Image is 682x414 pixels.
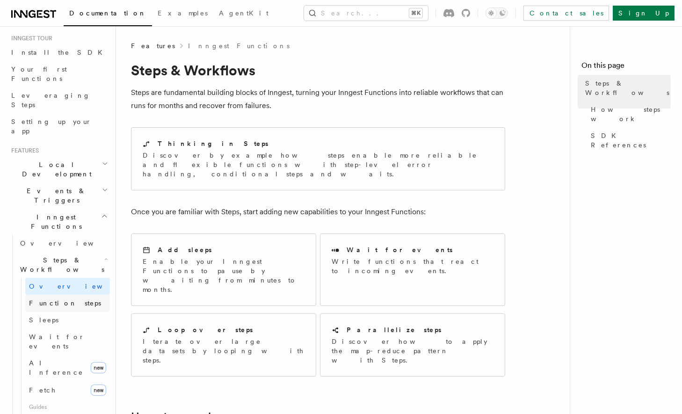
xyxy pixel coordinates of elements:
span: Local Development [7,160,102,179]
a: Wait for eventsWrite functions that react to incoming events. [320,233,505,306]
p: Enable your Inngest Functions to pause by waiting from minutes to months. [143,257,305,294]
a: SDK References [587,127,671,153]
span: Install the SDK [11,49,108,56]
a: Parallelize stepsDiscover how to apply the map-reduce pattern with Steps. [320,313,505,377]
p: Steps are fundamental building blocks of Inngest, turning your Inngest Functions into reliable wo... [131,86,505,112]
a: Overview [16,235,110,252]
span: AgentKit [219,9,268,17]
span: Steps & Workflows [585,79,671,97]
span: Fetch [29,386,56,394]
span: new [91,362,106,373]
a: Setting up your app [7,113,110,139]
span: Examples [158,9,208,17]
a: Your first Functions [7,61,110,87]
a: Sleeps [25,312,110,328]
button: Steps & Workflows [16,252,110,278]
a: How steps work [587,101,671,127]
span: How steps work [591,105,671,123]
p: Write functions that react to incoming events. [332,257,493,276]
a: Documentation [64,3,152,26]
button: Inngest Functions [7,209,110,235]
span: Setting up your app [11,118,92,135]
h2: Thinking in Steps [158,139,268,148]
h2: Wait for events [347,245,453,254]
a: Add sleepsEnable your Inngest Functions to pause by waiting from minutes to months. [131,233,316,306]
span: Wait for events [29,333,85,350]
a: AgentKit [213,3,274,25]
span: Inngest Functions [7,212,101,231]
h2: Add sleeps [158,245,212,254]
kbd: ⌘K [409,8,422,18]
a: Install the SDK [7,44,110,61]
span: Leveraging Steps [11,92,90,109]
a: Function steps [25,295,110,312]
span: Events & Triggers [7,186,102,205]
p: Discover by example how steps enable more reliable and flexible functions with step-level error h... [143,151,493,179]
span: Overview [20,240,116,247]
span: Overview [29,283,125,290]
span: new [91,385,106,396]
span: Documentation [69,9,146,17]
a: Inngest Functions [188,41,290,51]
span: AI Inference [29,359,83,376]
a: Sign Up [613,6,675,21]
button: Toggle dark mode [486,7,508,19]
p: Iterate over large datasets by looping with steps. [143,337,305,365]
span: Your first Functions [11,65,67,82]
button: Search...⌘K [304,6,428,21]
button: Events & Triggers [7,182,110,209]
span: SDK References [591,131,671,150]
span: Steps & Workflows [16,255,104,274]
span: Features [7,147,39,154]
span: Function steps [29,299,101,307]
a: Leveraging Steps [7,87,110,113]
a: Examples [152,3,213,25]
a: Steps & Workflows [581,75,671,101]
span: Inngest tour [7,35,52,42]
h4: On this page [581,60,671,75]
h1: Steps & Workflows [131,62,505,79]
h2: Loop over steps [158,325,253,334]
h2: Parallelize steps [347,325,442,334]
a: Thinking in StepsDiscover by example how steps enable more reliable and flexible functions with s... [131,127,505,190]
button: Local Development [7,156,110,182]
p: Discover how to apply the map-reduce pattern with Steps. [332,337,493,365]
p: Once you are familiar with Steps, start adding new capabilities to your Inngest Functions: [131,205,505,218]
a: Wait for events [25,328,110,355]
span: Features [131,41,175,51]
a: Overview [25,278,110,295]
a: Fetchnew [25,381,110,399]
span: Sleeps [29,316,58,324]
a: Loop over stepsIterate over large datasets by looping with steps. [131,313,316,377]
a: Contact sales [523,6,609,21]
a: AI Inferencenew [25,355,110,381]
